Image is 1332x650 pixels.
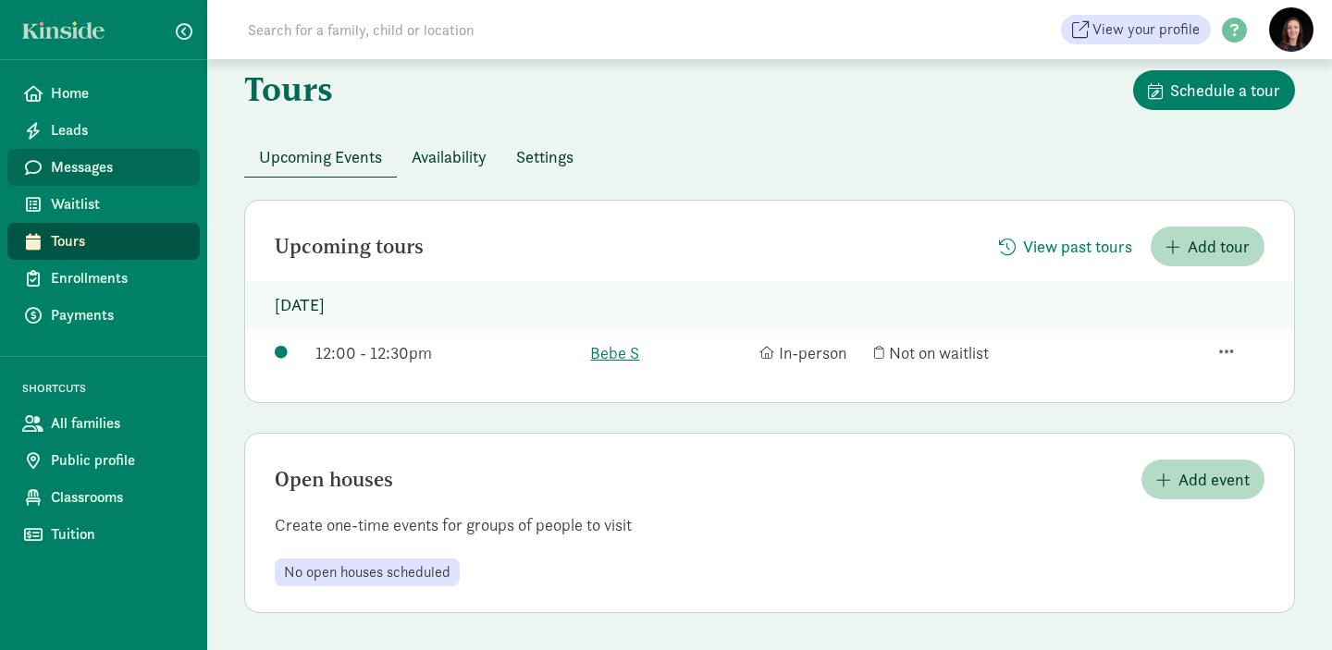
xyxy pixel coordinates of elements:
input: Search for a family, child or location [237,11,756,48]
button: Availability [397,137,501,177]
div: 12:00 - 12:30pm [315,340,581,365]
span: Settings [516,144,573,169]
span: Add event [1178,467,1250,492]
span: View past tours [1023,234,1132,259]
div: In-person [759,340,866,365]
p: Create one-time events for groups of people to visit [245,514,1294,536]
a: Bebe S [590,340,749,365]
button: Add tour [1151,227,1264,266]
span: Tuition [51,523,185,546]
span: Classrooms [51,486,185,509]
span: Payments [51,304,185,326]
span: Messages [51,156,185,178]
a: Leads [7,112,200,149]
div: Not on waitlist [874,340,1033,365]
a: Waitlist [7,186,200,223]
h2: Upcoming tours [275,236,424,258]
button: Upcoming Events [244,137,397,177]
button: Settings [501,137,588,177]
button: Add event [1141,460,1264,499]
a: View your profile [1061,15,1211,44]
h2: Open houses [275,469,393,491]
iframe: Chat Widget [1239,561,1332,650]
button: View past tours [984,227,1147,266]
span: Schedule a tour [1170,78,1280,103]
span: Availability [412,144,487,169]
a: Classrooms [7,479,200,516]
a: All families [7,405,200,442]
a: View past tours [984,237,1147,258]
span: Enrollments [51,267,185,289]
span: Add tour [1188,234,1250,259]
span: No open houses scheduled [284,564,450,581]
a: Messages [7,149,200,186]
a: Public profile [7,442,200,479]
span: Waitlist [51,193,185,215]
span: All families [51,412,185,435]
span: View your profile [1092,18,1200,41]
span: Home [51,82,185,104]
h1: Tours [244,70,333,107]
p: [DATE] [245,281,1294,329]
span: Leads [51,119,185,141]
button: Schedule a tour [1133,70,1295,110]
span: Upcoming Events [259,144,382,169]
a: Enrollments [7,260,200,297]
span: Tours [51,230,185,252]
a: Home [7,75,200,112]
a: Payments [7,297,200,334]
span: Public profile [51,449,185,472]
a: Tours [7,223,200,260]
a: Tuition [7,516,200,553]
